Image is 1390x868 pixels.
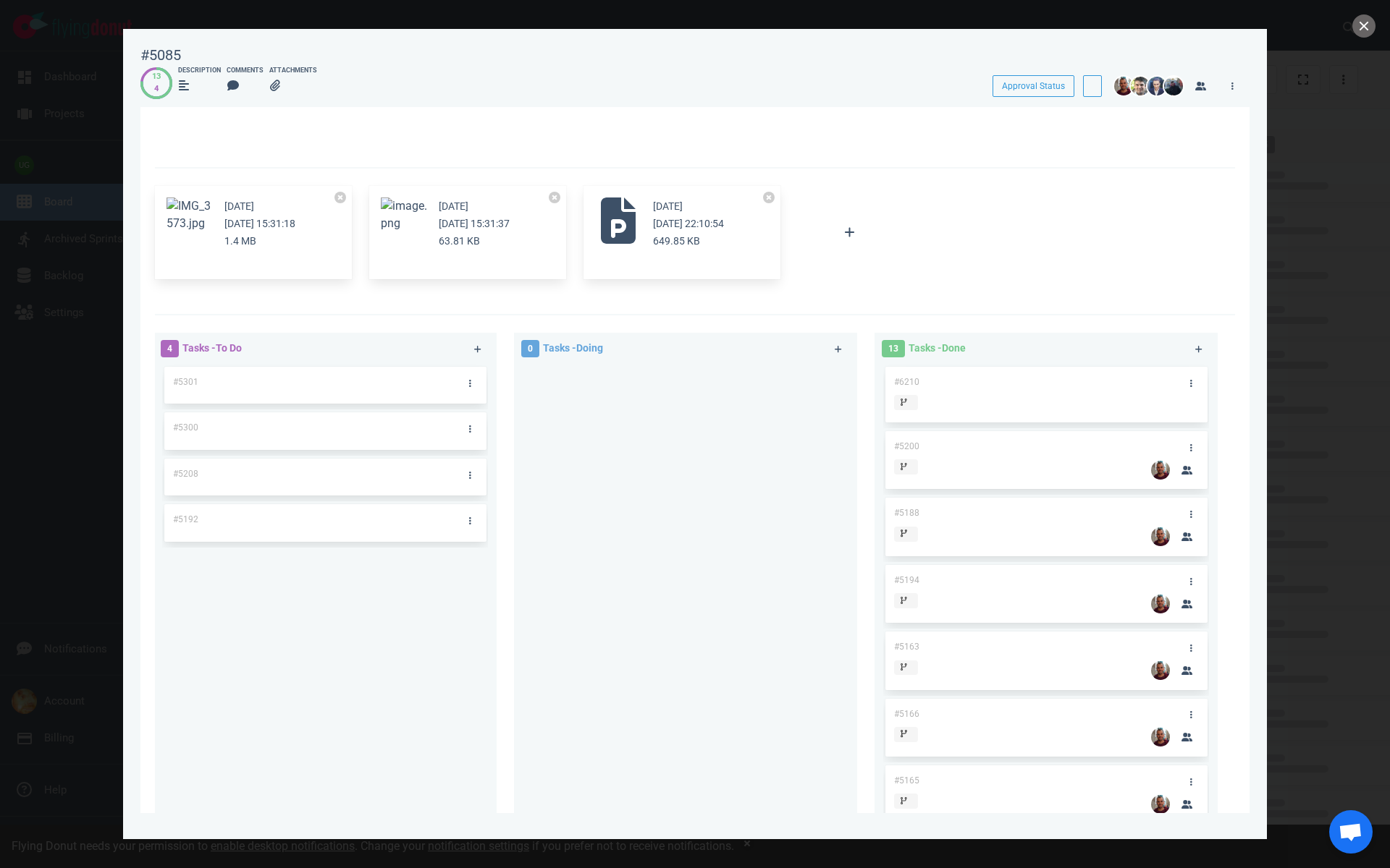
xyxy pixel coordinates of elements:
[224,235,256,247] small: 1.4 MB
[178,66,221,76] div: Description
[1151,527,1170,546] img: 26
[894,508,919,518] span: #5188
[224,200,254,212] small: [DATE]
[1151,461,1170,480] img: 26
[140,46,181,64] div: #5085
[1151,795,1170,814] img: 26
[161,340,179,357] span: 4
[521,340,539,357] span: 0
[182,342,242,354] span: Tasks - To Do
[894,441,919,451] span: #5200
[439,235,480,247] small: 63.81 KB
[1151,661,1170,680] img: 26
[173,377,198,387] span: #5301
[894,709,919,719] span: #5166
[167,197,213,232] button: Zoom image
[173,469,198,479] span: #5208
[269,66,317,76] div: Attachments
[653,200,683,212] small: [DATE]
[909,342,966,354] span: Tasks - Done
[653,235,700,247] small: 649.85 KB
[152,71,161,83] div: 13
[173,422,198,433] span: #5300
[1151,595,1170,613] img: 26
[1131,77,1150,95] img: 26
[1151,728,1170,746] img: 26
[882,340,905,357] span: 13
[653,218,724,229] small: [DATE] 22:10:54
[173,514,198,524] span: #5192
[1147,77,1166,95] img: 26
[1329,810,1373,854] div: Ανοιχτή συνομιλία
[152,83,161,95] div: 4
[1352,14,1376,38] button: close
[381,197,427,232] button: Zoom image
[993,75,1074,97] button: Approval Status
[1114,77,1133,95] img: 26
[439,218,510,229] small: [DATE] 15:31:37
[1164,77,1183,95] img: 26
[894,575,919,585] span: #5194
[227,66,264,76] div: Comments
[543,342,603,354] span: Tasks - Doing
[894,377,919,387] span: #6210
[894,642,919,652] span: #5163
[439,200,468,212] small: [DATE]
[894,775,919,786] span: #5165
[224,218,295,229] small: [DATE] 15:31:18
